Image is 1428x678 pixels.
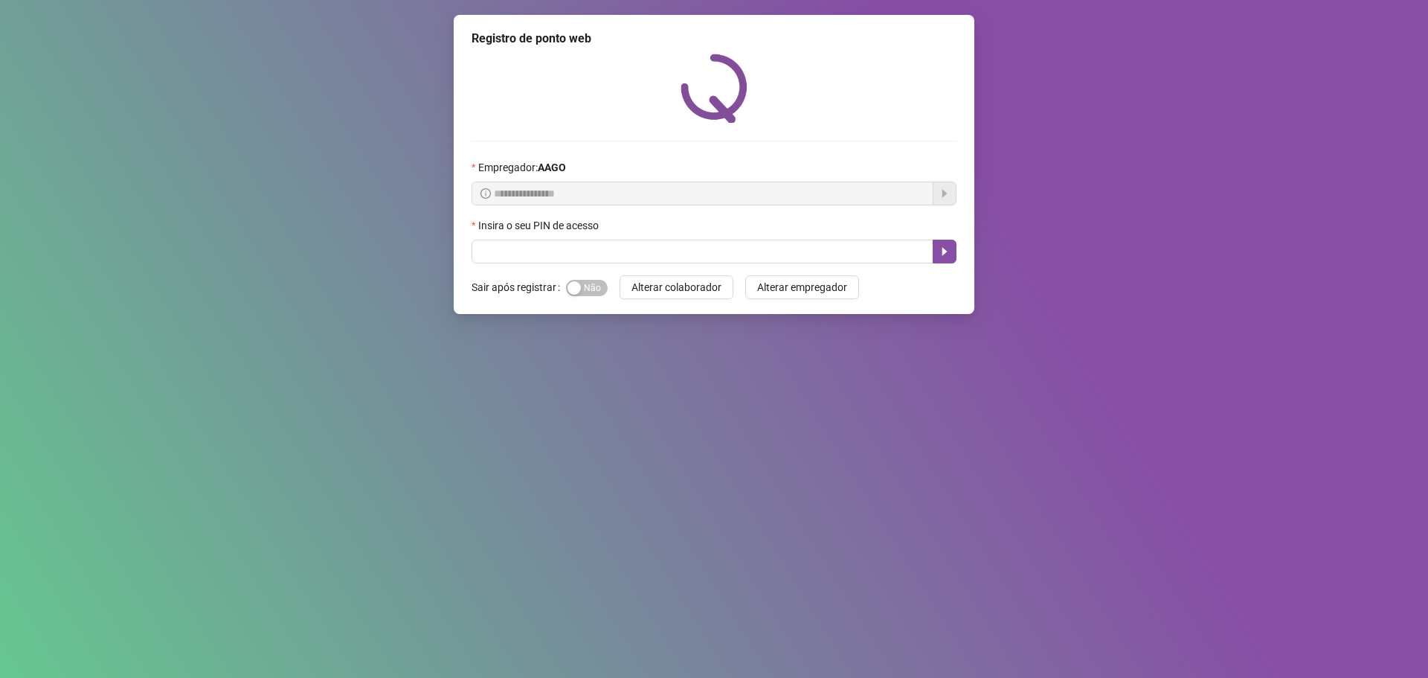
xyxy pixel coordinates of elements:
img: QRPoint [681,54,747,123]
span: Alterar empregador [757,279,847,295]
label: Sair após registrar [472,275,566,299]
button: Alterar empregador [745,275,859,299]
button: Alterar colaborador [620,275,733,299]
span: caret-right [939,246,951,258]
div: Registro de ponto web [472,30,956,48]
span: info-circle [480,188,491,199]
strong: AAGO [538,161,566,173]
span: Alterar colaborador [631,279,721,295]
span: Empregador : [478,159,566,176]
label: Insira o seu PIN de acesso [472,217,608,234]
